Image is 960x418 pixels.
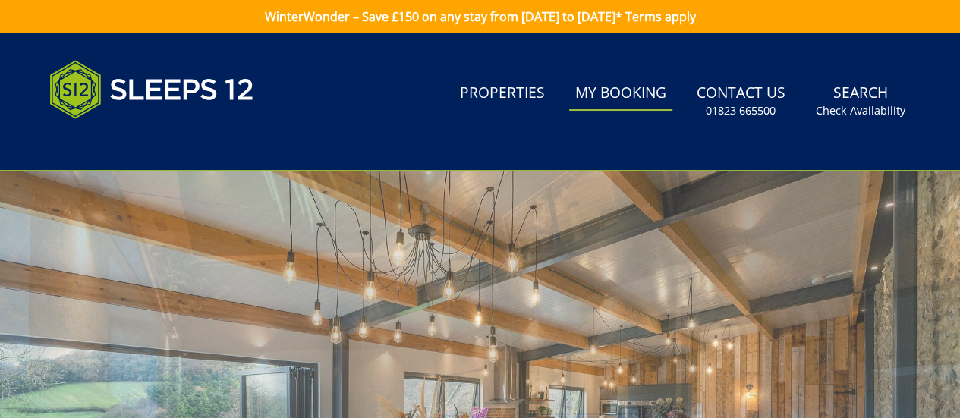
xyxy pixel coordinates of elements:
[816,103,905,118] small: Check Availability
[42,137,201,149] iframe: Customer reviews powered by Trustpilot
[691,77,792,126] a: Contact Us01823 665500
[454,77,551,111] a: Properties
[810,77,911,126] a: SearchCheck Availability
[706,103,776,118] small: 01823 665500
[569,77,672,111] a: My Booking
[49,52,254,127] img: Sleeps 12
